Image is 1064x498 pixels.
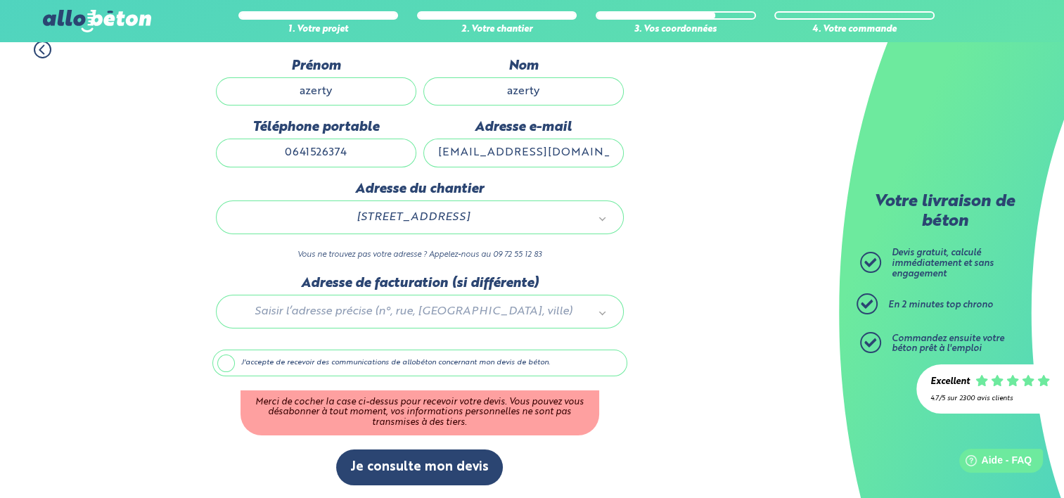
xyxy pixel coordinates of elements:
[423,139,624,167] input: ex : contact@allobeton.fr
[596,25,756,35] div: 3. Vos coordonnées
[930,395,1050,402] div: 4.7/5 sur 2300 avis clients
[238,25,399,35] div: 1. Votre projet
[417,25,577,35] div: 2. Votre chantier
[423,58,624,74] label: Nom
[231,208,609,226] a: [STREET_ADDRESS]
[892,334,1004,354] span: Commandez ensuite votre béton prêt à l'emploi
[216,248,624,262] p: Vous ne trouvez pas votre adresse ? Appelez-nous au 09 72 55 12 83
[43,10,151,32] img: allobéton
[774,25,935,35] div: 4. Votre commande
[864,193,1025,231] p: Votre livraison de béton
[236,208,591,226] span: [STREET_ADDRESS]
[241,390,599,435] div: Merci de cocher la case ci-dessus pour recevoir votre devis. Vous pouvez vous désabonner à tout m...
[939,443,1049,483] iframe: Help widget launcher
[423,120,624,135] label: Adresse e-mail
[216,58,416,74] label: Prénom
[930,377,970,388] div: Excellent
[216,77,416,106] input: Quel est votre prénom ?
[216,181,624,197] label: Adresse du chantier
[888,300,993,309] span: En 2 minutes top chrono
[212,350,627,376] label: J'accepte de recevoir des communications de allobéton concernant mon devis de béton.
[892,248,994,278] span: Devis gratuit, calculé immédiatement et sans engagement
[423,77,624,106] input: Quel est votre nom de famille ?
[216,139,416,167] input: ex : 0642930817
[336,449,503,485] button: Je consulte mon devis
[216,120,416,135] label: Téléphone portable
